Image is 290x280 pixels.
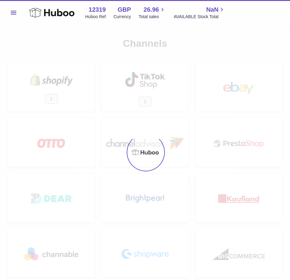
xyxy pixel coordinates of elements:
span: NaN [206,6,218,14]
a: NaN AVAILABLE Stock Total [174,6,226,20]
strong: 12319 [89,6,106,14]
span: AVAILABLE Stock Total [174,14,226,20]
span: Total sales [139,14,166,20]
span: 26.96 [144,6,159,14]
strong: GBP [117,6,131,14]
div: Huboo Ref [85,14,106,20]
a: 26.96 Total sales [139,6,166,20]
div: Currency [113,14,131,20]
